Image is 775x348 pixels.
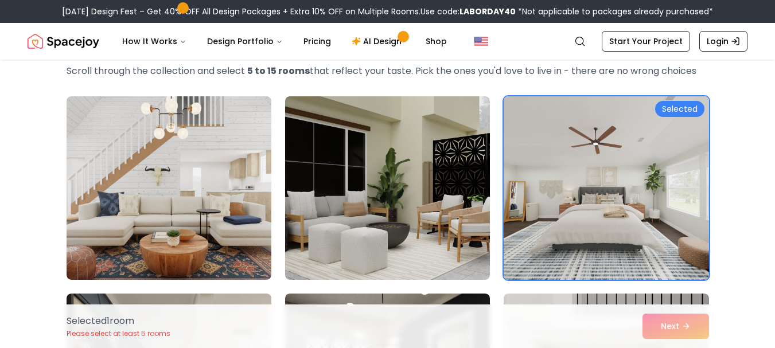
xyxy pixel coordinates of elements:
[516,6,713,17] span: *Not applicable to packages already purchased*
[28,30,99,53] img: Spacejoy Logo
[655,101,704,117] div: Selected
[113,30,456,53] nav: Main
[62,6,713,17] div: [DATE] Design Fest – Get 40% OFF All Design Packages + Extra 10% OFF on Multiple Rooms.
[474,34,488,48] img: United States
[247,64,310,77] strong: 5 to 15 rooms
[67,96,271,280] img: Room room-1
[342,30,414,53] a: AI Design
[294,30,340,53] a: Pricing
[67,314,170,328] p: Selected 1 room
[602,31,690,52] a: Start Your Project
[67,64,709,78] p: Scroll through the collection and select that reflect your taste. Pick the ones you'd love to liv...
[420,6,516,17] span: Use code:
[67,329,170,338] p: Please select at least 5 rooms
[504,96,708,280] img: Room room-3
[416,30,456,53] a: Shop
[285,96,490,280] img: Room room-2
[28,30,99,53] a: Spacejoy
[113,30,196,53] button: How It Works
[699,31,747,52] a: Login
[198,30,292,53] button: Design Portfolio
[28,23,747,60] nav: Global
[459,6,516,17] b: LABORDAY40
